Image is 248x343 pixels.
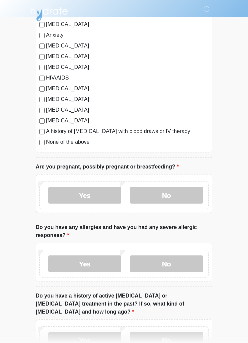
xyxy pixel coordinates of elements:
[36,163,179,171] label: Are you pregnant, possibly pregnant or breastfeeding?
[48,187,121,204] label: Yes
[36,292,212,316] label: Do you have a history of active [MEDICAL_DATA] or [MEDICAL_DATA] treatment in the past? If so, wh...
[130,256,203,272] label: No
[46,31,209,39] label: Anxiety
[46,53,209,61] label: [MEDICAL_DATA]
[39,65,45,71] input: [MEDICAL_DATA]
[39,44,45,49] input: [MEDICAL_DATA]
[46,117,209,125] label: [MEDICAL_DATA]
[39,33,45,38] input: Anxiety
[46,74,209,82] label: HIV/AIDS
[46,128,209,136] label: A history of [MEDICAL_DATA] with blood draws or IV therapy
[39,119,45,124] input: [MEDICAL_DATA]
[39,97,45,103] input: [MEDICAL_DATA]
[39,108,45,113] input: [MEDICAL_DATA]
[39,54,45,60] input: [MEDICAL_DATA]
[46,85,209,93] label: [MEDICAL_DATA]
[48,256,121,272] label: Yes
[130,187,203,204] label: No
[46,64,209,72] label: [MEDICAL_DATA]
[46,138,209,146] label: None of the above
[46,96,209,104] label: [MEDICAL_DATA]
[46,106,209,114] label: [MEDICAL_DATA]
[39,87,45,92] input: [MEDICAL_DATA]
[46,42,209,50] label: [MEDICAL_DATA]
[39,129,45,135] input: A history of [MEDICAL_DATA] with blood draws or IV therapy
[36,224,212,240] label: Do you have any allergies and have you had any severe allergic responses?
[39,76,45,81] input: HIV/AIDS
[39,140,45,145] input: None of the above
[29,5,69,22] img: Hydrate IV Bar - Scottsdale Logo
